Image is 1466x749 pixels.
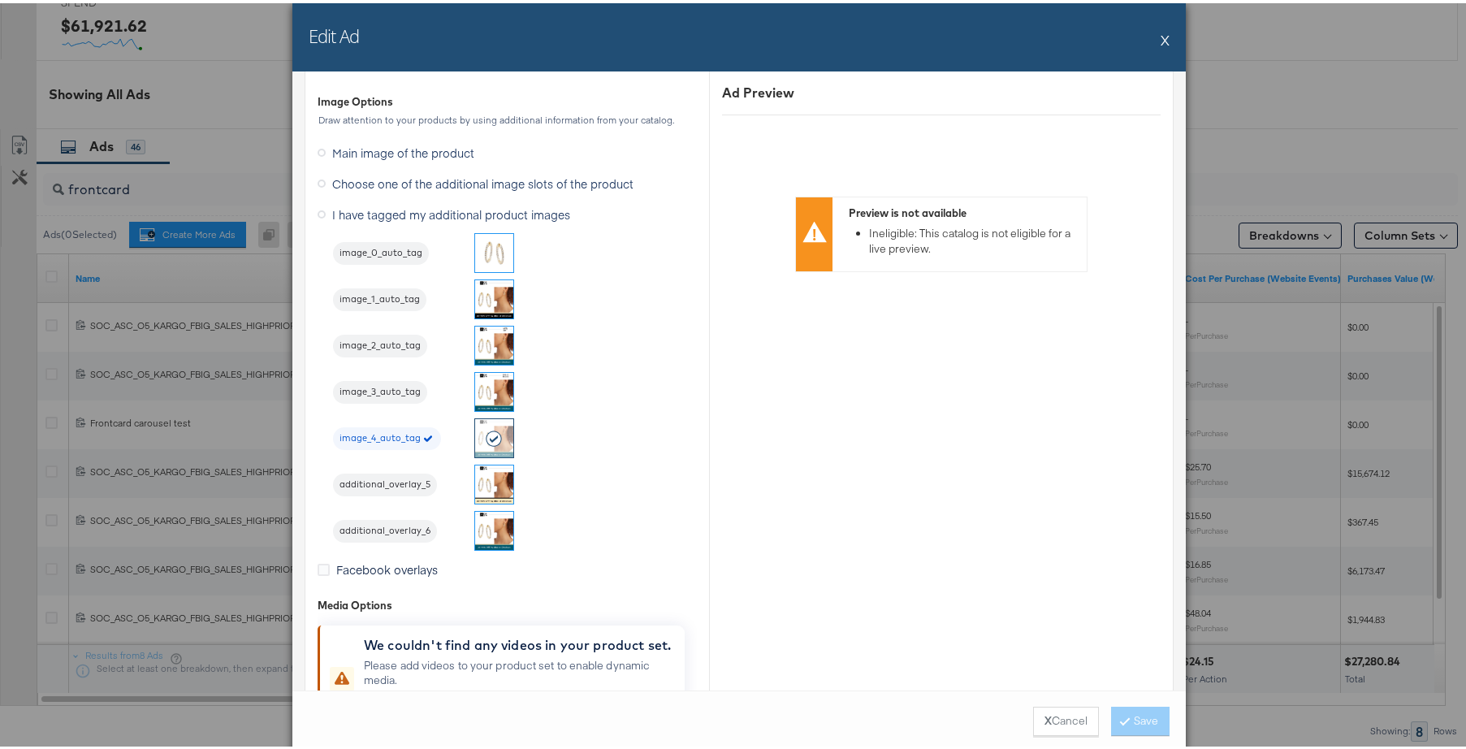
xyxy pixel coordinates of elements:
[333,331,427,354] div: image_2_auto_tag
[333,378,427,400] div: image_3_auto_tag
[333,239,429,262] div: image_0_auto_tag
[332,141,474,158] span: Main image of the product
[333,475,437,488] span: additional_overlay_5
[333,336,427,349] span: image_2_auto_tag
[318,595,697,610] div: Media Options
[869,223,1079,253] li: Ineligible: This catalog is not eligible for a live preview.
[332,172,634,188] span: Choose one of the additional image slots of the product
[333,383,427,396] span: image_3_auto_tag
[849,202,1079,218] div: Preview is not available
[336,558,438,574] span: Facebook overlays
[333,429,441,442] span: image_4_auto_tag
[1161,20,1170,53] button: X
[475,323,513,362] img: zqDEUUKyRQPnVBIwGc1A-A.jpg
[333,522,437,535] span: additional_overlay_6
[332,203,570,219] span: I have tagged my additional product images
[318,91,393,106] div: Image Options
[722,80,1161,99] div: Ad Preview
[1033,704,1099,733] button: XCancel
[309,20,359,45] h2: Edit Ad
[475,277,513,315] img: 1fFlEv3qW1fR-yqcvQ-rCg.jpg
[1044,710,1052,725] strong: X
[475,231,513,269] img: redirect
[333,424,441,447] div: image_4_auto_tag
[333,517,437,539] div: additional_overlay_6
[318,111,697,123] div: Draw attention to your products by using additional information from your catalog.
[333,470,437,493] div: additional_overlay_5
[364,632,678,652] div: We couldn't find any videos in your product set.
[475,462,513,500] img: CAIYrZKAcZyvR9bfEW5p9g.jpg
[333,290,426,303] span: image_1_auto_tag
[333,285,426,308] div: image_1_auto_tag
[333,244,429,257] span: image_0_auto_tag
[475,370,513,408] img: Wg5RnO8DrFeBkZTrDA94xQ.jpg
[475,509,513,547] img: 3QCqXwQuc2Fu40eNXN7SSQ.jpg
[364,655,678,721] div: Please add videos to your product set to enable dynamic media.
